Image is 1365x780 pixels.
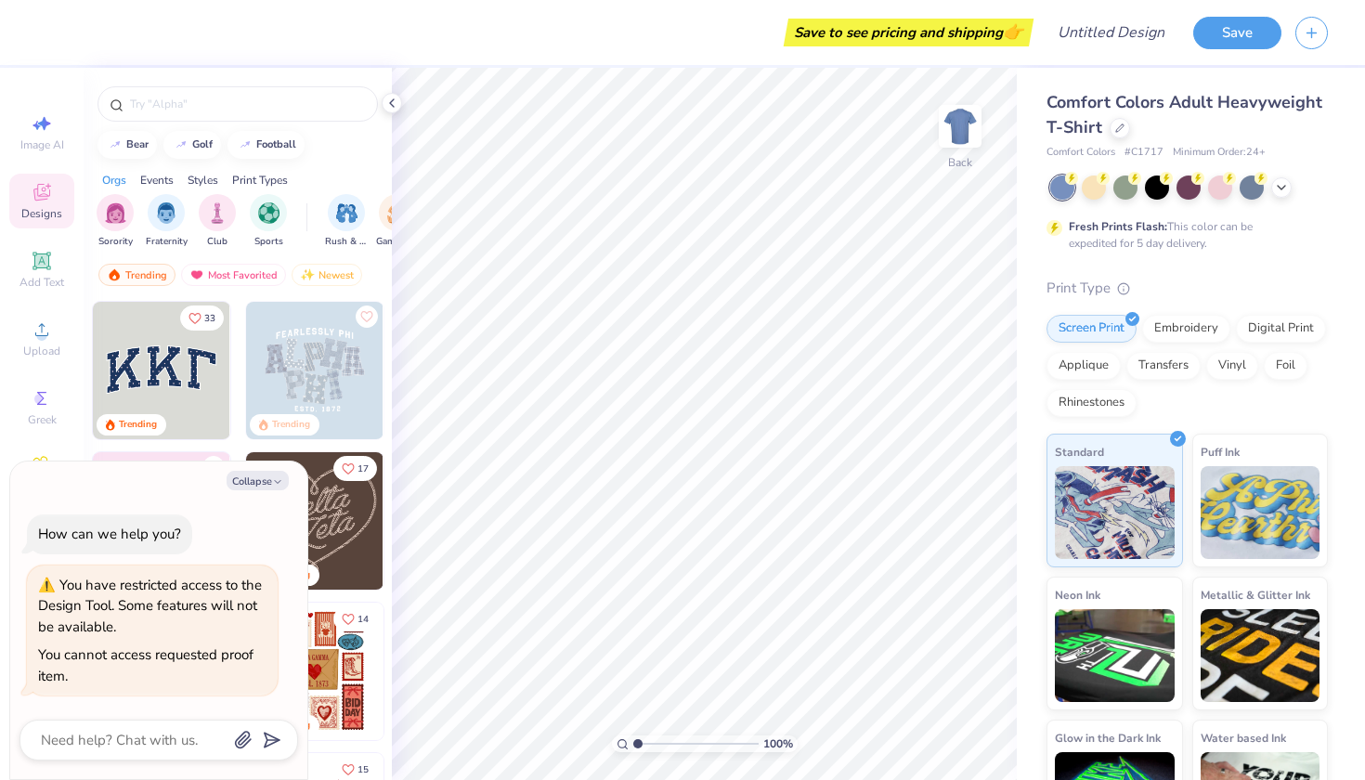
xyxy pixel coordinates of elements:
div: Save to see pricing and shipping [788,19,1029,46]
span: Add Text [19,275,64,290]
span: Standard [1055,442,1104,461]
span: Image AI [20,137,64,152]
input: Untitled Design [1043,14,1179,51]
button: football [227,131,305,159]
img: 9980f5e8-e6a1-4b4a-8839-2b0e9349023c [93,452,230,590]
span: Sorority [98,235,133,249]
span: Upload [23,344,60,358]
div: Foil [1264,352,1307,380]
span: Designs [21,206,62,221]
img: trending.gif [107,268,122,281]
span: 100 % [763,735,793,752]
img: trend_line.gif [238,139,253,150]
div: filter for Sports [250,194,287,249]
div: Vinyl [1206,352,1258,380]
img: Sorority Image [105,202,126,224]
div: Transfers [1126,352,1201,380]
div: Print Types [232,172,288,188]
img: Game Day Image [387,202,409,224]
img: 6de2c09e-6ade-4b04-8ea6-6dac27e4729e [246,603,383,740]
span: 33 [204,314,215,323]
input: Try "Alpha" [128,95,366,113]
span: Metallic & Glitter Ink [1201,585,1310,604]
img: Club Image [207,202,227,224]
div: Back [948,154,972,171]
div: filter for Sorority [97,194,134,249]
button: Like [202,456,225,478]
div: filter for Club [199,194,236,249]
span: 14 [357,615,369,624]
img: b0e5e834-c177-467b-9309-b33acdc40f03 [383,603,520,740]
img: Sports Image [258,202,279,224]
button: Like [180,305,224,331]
img: most_fav.gif [189,268,204,281]
button: filter button [250,194,287,249]
span: Greek [28,412,57,427]
div: Rhinestones [1046,389,1137,417]
button: Like [356,305,378,328]
img: 5a4b4175-9e88-49c8-8a23-26d96782ddc6 [246,302,383,439]
img: Back [942,108,979,145]
span: Comfort Colors Adult Heavyweight T-Shirt [1046,91,1322,138]
button: Like [333,456,377,481]
div: Newest [292,264,362,286]
button: filter button [376,194,419,249]
span: 17 [357,464,369,474]
div: Digital Print [1236,315,1326,343]
button: Collapse [227,471,289,490]
span: Glow in the Dark Ink [1055,728,1161,747]
div: filter for Game Day [376,194,419,249]
button: bear [97,131,157,159]
span: 👉 [1003,20,1023,43]
span: Comfort Colors [1046,145,1115,161]
span: Game Day [376,235,419,249]
span: Fraternity [146,235,188,249]
div: golf [192,139,213,149]
div: bear [126,139,149,149]
div: Trending [119,418,157,432]
span: Minimum Order: 24 + [1173,145,1266,161]
img: trend_line.gif [174,139,188,150]
div: Most Favorited [181,264,286,286]
div: Screen Print [1046,315,1137,343]
button: filter button [325,194,368,249]
button: Like [333,606,377,631]
img: Standard [1055,466,1175,559]
span: 15 [357,765,369,774]
img: edfb13fc-0e43-44eb-bea2-bf7fc0dd67f9 [229,302,367,439]
strong: Fresh Prints Flash: [1069,219,1167,234]
button: filter button [146,194,188,249]
img: a3f22b06-4ee5-423c-930f-667ff9442f68 [383,302,520,439]
img: Metallic & Glitter Ink [1201,609,1320,702]
div: You have restricted access to the Design Tool. Some features will not be available. [38,576,262,636]
img: 5ee11766-d822-42f5-ad4e-763472bf8dcf [229,452,367,590]
span: Puff Ink [1201,442,1240,461]
span: # C1717 [1124,145,1163,161]
div: Embroidery [1142,315,1230,343]
img: Puff Ink [1201,466,1320,559]
button: golf [163,131,221,159]
img: ead2b24a-117b-4488-9b34-c08fd5176a7b [383,452,520,590]
span: Water based Ink [1201,728,1286,747]
div: Print Type [1046,278,1328,299]
button: filter button [97,194,134,249]
div: Trending [98,264,175,286]
img: Newest.gif [300,268,315,281]
div: This color can be expedited for 5 day delivery. [1069,218,1297,252]
div: football [256,139,296,149]
div: Applique [1046,352,1121,380]
div: filter for Fraternity [146,194,188,249]
span: Club [207,235,227,249]
div: filter for Rush & Bid [325,194,368,249]
img: Rush & Bid Image [336,202,357,224]
div: Orgs [102,172,126,188]
img: Fraternity Image [156,202,176,224]
div: You cannot access requested proof item. [38,645,253,685]
img: 12710c6a-dcc0-49ce-8688-7fe8d5f96fe2 [246,452,383,590]
div: Styles [188,172,218,188]
span: Sports [254,235,283,249]
div: Trending [272,418,310,432]
img: trend_line.gif [108,139,123,150]
span: Rush & Bid [325,235,368,249]
img: Neon Ink [1055,609,1175,702]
